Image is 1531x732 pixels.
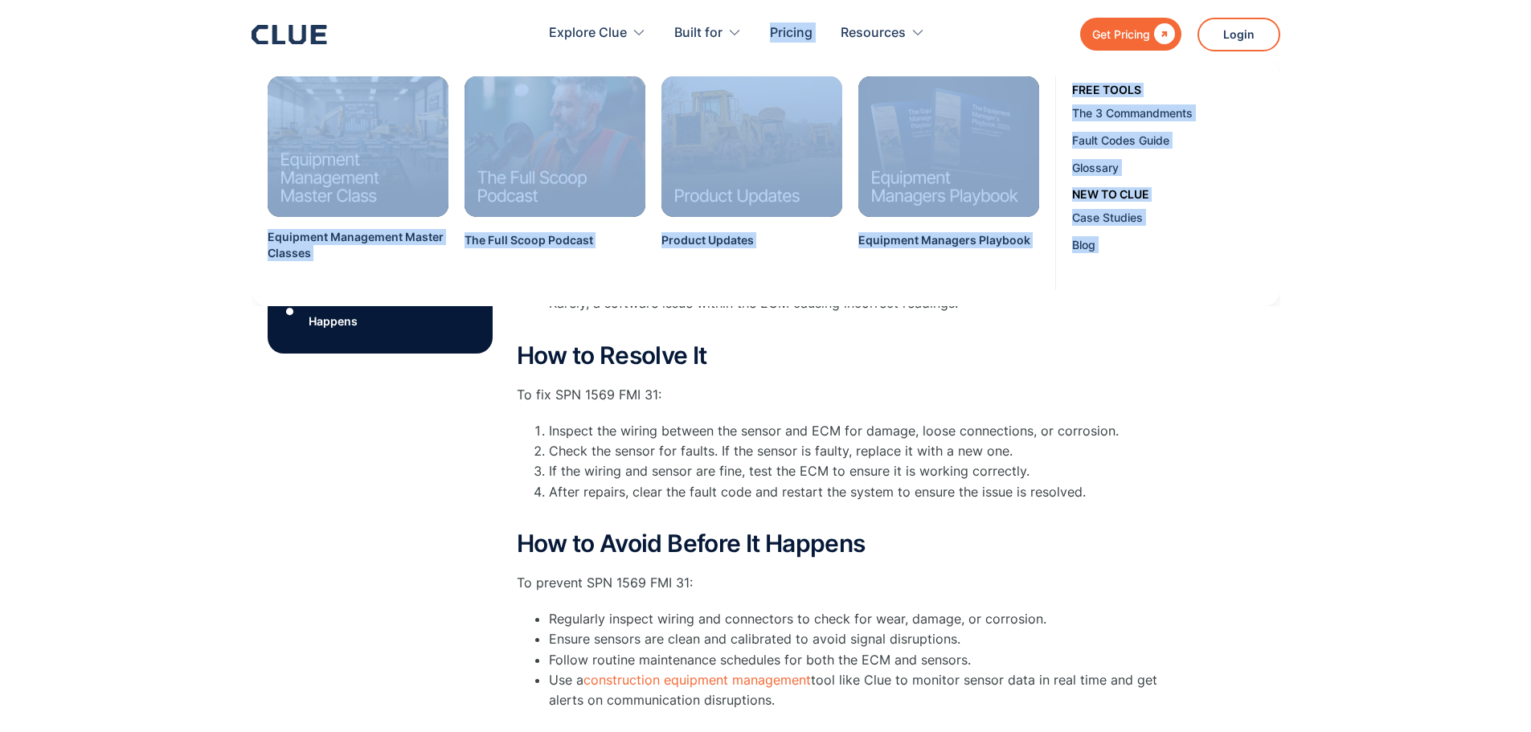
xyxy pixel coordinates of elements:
[268,229,448,262] div: Equipment Management Master Classes
[280,299,300,323] div: ●
[1197,18,1280,51] a: Login
[674,8,723,59] div: Built for
[549,421,1160,441] li: Inspect the wiring between the sensor and ECM for damage, loose connections, or corrosion.
[268,229,448,282] a: Equipment Management Master Classes
[517,385,1160,405] p: To fix SPN 1569 FMI 31:
[549,482,1160,522] li: After repairs, clear the fault code and restart the system to ensure the issue is resolved.
[309,291,479,331] div: How to Avoid Before It Happens
[770,8,813,59] a: Pricing
[465,232,593,268] a: The Full Scoop Podcast
[858,232,1030,268] a: Equipment Managers Playbook
[280,291,480,331] a: ●How to Avoid Before It Happens
[1072,209,1268,226] div: Case Studies
[674,8,742,59] div: Built for
[1092,24,1150,44] div: Get Pricing
[1072,99,1275,126] a: The 3 Commandments
[1150,24,1175,44] div: 
[268,76,448,217] img: Equipment Management MasterClasses
[661,232,754,268] a: Product Updates
[549,650,1160,670] li: Follow routine maintenance schedules for both the ECM and sensors.
[549,629,1160,649] li: Ensure sensors are clean and calibrated to avoid signal disruptions.
[1072,231,1275,258] a: Blog
[1072,126,1275,153] a: Fault Codes Guide
[858,76,1039,217] img: Equipment Managers Playbook
[858,232,1030,248] div: Equipment Managers Playbook
[1072,104,1268,121] div: The 3 Commandments
[549,609,1160,629] li: Regularly inspect wiring and connectors to check for wear, damage, or corrosion.
[1072,159,1268,176] div: Glossary
[549,293,1160,333] li: Rarely, a software issue within the ECM causing incorrect readings.
[549,461,1160,481] li: If the wiring and sensor are fine, test the ECM to ensure it is working correctly.
[517,342,1160,369] h2: How to Resolve It
[1072,186,1149,203] div: New to clue
[549,8,646,59] div: Explore Clue
[465,232,593,248] div: The Full Scoop Podcast
[549,8,627,59] div: Explore Clue
[1072,81,1141,99] div: free tools
[661,76,842,217] img: Clue Product Updates
[583,672,811,688] a: construction equipment management
[1072,132,1268,149] div: Fault Codes Guide
[1072,203,1275,231] a: Case Studies
[661,232,754,248] div: Product Updates
[252,60,1280,306] nav: Resources
[517,530,1160,557] h2: How to Avoid Before It Happens
[1072,153,1275,181] a: Glossary
[1072,236,1268,253] div: Blog
[465,76,645,217] img: Clue Full Scoop Podcast
[1080,18,1181,51] a: Get Pricing
[549,441,1160,461] li: Check the sensor for faults. If the sensor is faulty, replace it with a new one.
[841,8,925,59] div: Resources
[549,670,1160,710] li: Use a tool like Clue to monitor sensor data in real time and get alerts on communication disrupti...
[841,8,906,59] div: Resources
[517,573,1160,593] p: To prevent SPN 1569 FMI 31:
